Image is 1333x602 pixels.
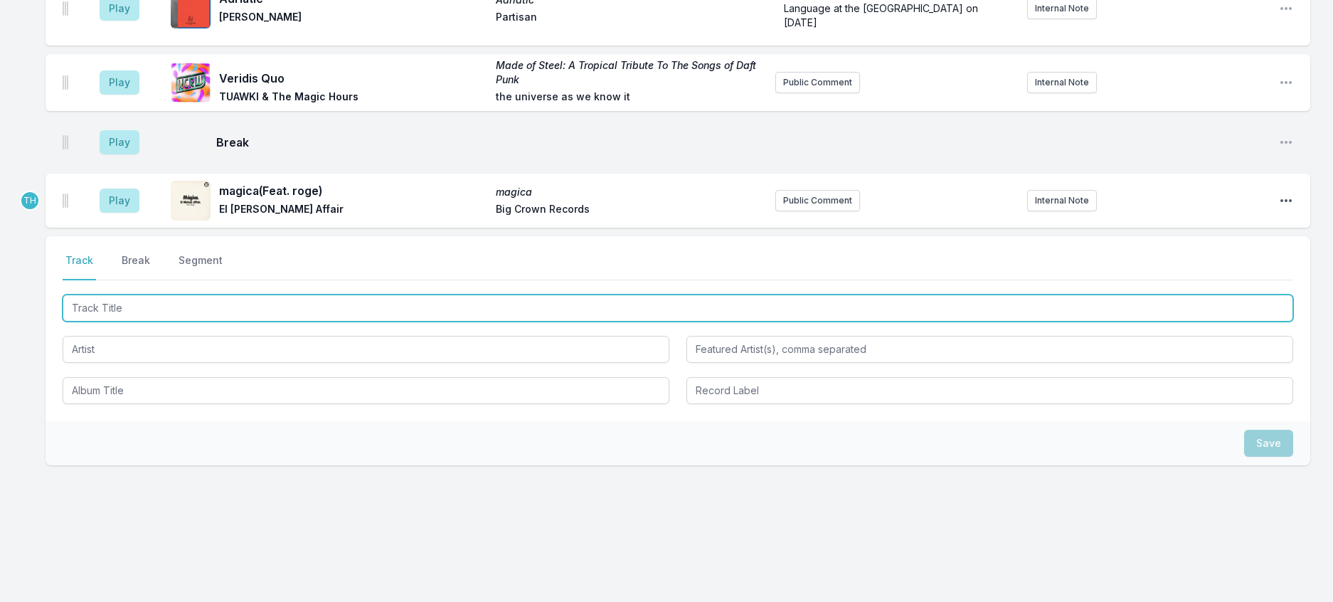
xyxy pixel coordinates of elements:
button: Public Comment [775,72,860,93]
img: Drag Handle [63,135,68,149]
span: Made of Steel: A Tropical Tribute To The Songs of Daft Punk [496,58,764,87]
span: Partisan [496,10,764,27]
button: Open playlist item options [1279,1,1293,16]
button: Open playlist item options [1279,135,1293,149]
span: [PERSON_NAME] [219,10,487,27]
img: magica [171,181,211,221]
img: Drag Handle [63,194,68,208]
button: Internal Note [1027,72,1097,93]
button: Track [63,253,96,280]
img: Drag Handle [63,75,68,90]
span: TUAWKI & The Magic Hours [219,90,487,107]
span: the universe as we know it [496,90,764,107]
button: Break [119,253,153,280]
img: Made of Steel: A Tropical Tribute To The Songs of Daft Punk [171,63,211,102]
button: Internal Note [1027,190,1097,211]
button: Save [1244,430,1293,457]
button: Play [100,189,139,213]
input: Album Title [63,377,669,404]
span: Break [216,134,1268,151]
input: Artist [63,336,669,363]
span: magica [496,185,764,199]
p: Travis Holcombe [20,191,40,211]
button: Segment [176,253,225,280]
button: Open playlist item options [1279,75,1293,90]
img: Drag Handle [63,1,68,16]
button: Play [100,130,139,154]
button: Play [100,70,139,95]
span: El [PERSON_NAME] Affair [219,202,487,219]
button: Public Comment [775,190,860,211]
span: Veridis Quo [219,70,487,87]
input: Record Label [686,377,1293,404]
button: Open playlist item options [1279,194,1293,208]
input: Featured Artist(s), comma separated [686,336,1293,363]
span: Big Crown Records [496,202,764,219]
span: magica (Feat. roge) [219,182,487,199]
input: Track Title [63,295,1293,322]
